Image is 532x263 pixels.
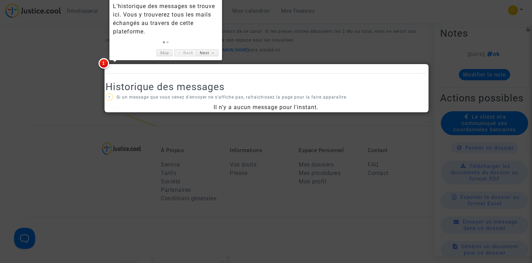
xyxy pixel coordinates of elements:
h2: Historique des messages [106,81,426,93]
span: 1 [99,58,109,69]
div: L'historique des messages se trouve ici. Vous y trouverez tous les mails échangés au travers de c... [113,2,218,36]
span: ? [108,95,110,99]
p: Si un message que vous venez d'envoyer ne s'affiche pas, rafraichissez la page pour la faire appa... [106,93,426,102]
a: Skip [157,49,172,57]
a: Next → [196,49,218,57]
a: ← Back [174,49,196,57]
div: Il n'y a aucun message pour l'instant. [106,103,426,112]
